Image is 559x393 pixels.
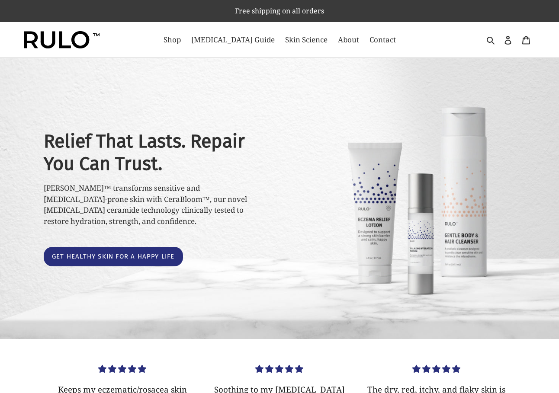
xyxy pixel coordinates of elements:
[159,33,185,47] a: Shop
[44,182,264,227] p: [PERSON_NAME]™ transforms sensitive and [MEDICAL_DATA]-prone skin with CeraBloom™, our novel [MED...
[334,33,363,47] a: About
[164,35,181,45] span: Shop
[44,247,183,266] a: Get healthy skin for a happy life: Catalog
[281,33,332,47] a: Skin Science
[255,363,303,374] span: 5.00 stars
[365,33,400,47] a: Contact
[1,1,558,21] p: Free shipping on all orders
[285,35,328,45] span: Skin Science
[98,363,146,374] span: 5.00 stars
[412,363,460,374] span: 5.00 stars
[369,35,396,45] span: Contact
[44,130,264,175] h2: Relief That Lasts. Repair You Can Trust.
[338,35,359,45] span: About
[24,31,100,48] img: Rulo™ Skin
[187,33,279,47] a: [MEDICAL_DATA] Guide
[191,35,275,45] span: [MEDICAL_DATA] Guide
